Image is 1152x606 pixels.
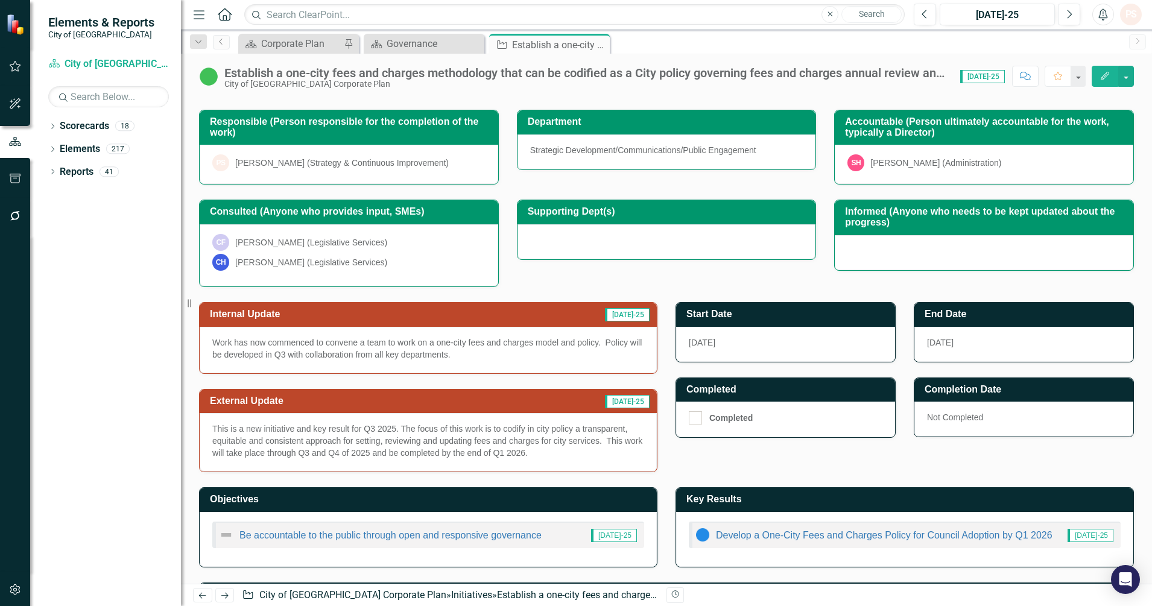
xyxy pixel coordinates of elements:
div: Corporate Plan [261,36,341,51]
span: [DATE]-25 [605,395,650,408]
div: Not Completed [914,402,1133,437]
div: Establish a one-city fees and charges methodology that can be codified as a City policy governing... [512,37,607,52]
span: [DATE]-25 [605,308,650,321]
a: Initiatives [451,589,492,601]
a: Scorecards [60,119,109,133]
span: [DATE]-25 [591,529,637,542]
span: Strategic Development/Communications/Public Engagement [530,145,756,155]
div: Establish a one-city fees and charges methodology that can be codified as a City policy governing... [224,66,948,80]
span: [DATE]-25 [960,70,1005,83]
h3: Objectives [210,494,651,505]
h3: Key Results [686,494,1127,505]
div: [PERSON_NAME] (Legislative Services) [235,256,387,268]
span: [DATE] [689,338,715,347]
h3: Department [528,116,810,127]
div: » » [242,589,657,602]
h3: End Date [925,309,1127,320]
span: Search [859,9,885,19]
div: SH [847,154,864,171]
a: City of [GEOGRAPHIC_DATA] Corporate Plan [259,589,446,601]
input: Search Below... [48,86,169,107]
a: Reports [60,165,93,179]
h3: Accountable (Person ultimately accountable for the work, typically a Director) [845,116,1127,137]
a: Corporate Plan [241,36,341,51]
span: [DATE] [927,338,954,347]
button: Search [841,6,902,23]
h3: External Update [210,396,481,406]
div: [PERSON_NAME] (Legislative Services) [235,236,387,248]
a: Be accountable to the public through open and responsive governance [239,530,542,540]
h3: Internal Update [210,309,476,320]
div: CF [212,234,229,251]
button: [DATE]-25 [940,4,1055,25]
div: CH [212,254,229,271]
div: Establish a one-city fees and charges methodology that can be codified as a City policy governing... [497,589,1106,601]
small: City of [GEOGRAPHIC_DATA] [48,30,154,39]
span: Elements & Reports [48,15,154,30]
div: 18 [115,121,135,131]
p: This is a new initiative and key result for Q3 2025. The focus of this work is to codify in city ... [212,423,644,459]
img: In Progress [199,67,218,86]
span: [DATE]-25 [1068,529,1113,542]
a: Elements [60,142,100,156]
h3: Completion Date [925,384,1127,395]
div: 41 [100,166,119,177]
h3: Informed (Anyone who needs to be kept updated about the progress) [845,206,1127,227]
a: Develop a One-City Fees and Charges Policy for Council Adoption by Q1 2026 [716,530,1052,540]
h3: Completed [686,384,889,395]
h3: Responsible (Person responsible for the completion of the work) [210,116,492,137]
h3: Consulted (Anyone who provides input, SMEs) [210,206,492,217]
a: Governance [367,36,481,51]
div: Open Intercom Messenger [1111,565,1140,594]
img: Not Started [695,528,710,542]
div: Governance [387,36,481,51]
button: PS [1120,4,1142,25]
p: Work has now commenced to convene a team to work on a one-city fees and charges model and policy.... [212,336,644,361]
h3: Start Date [686,309,889,320]
a: City of [GEOGRAPHIC_DATA] Corporate Plan [48,57,169,71]
div: [DATE]-25 [944,8,1051,22]
div: [PERSON_NAME] (Strategy & Continuous Improvement) [235,157,449,169]
input: Search ClearPoint... [244,4,905,25]
img: Not Defined [219,528,233,542]
div: 217 [106,144,130,154]
h3: Supporting Dept(s) [528,206,810,217]
div: [PERSON_NAME] (Administration) [870,157,1001,169]
div: PS [212,154,229,171]
img: ClearPoint Strategy [5,13,28,35]
div: City of [GEOGRAPHIC_DATA] Corporate Plan [224,80,948,89]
